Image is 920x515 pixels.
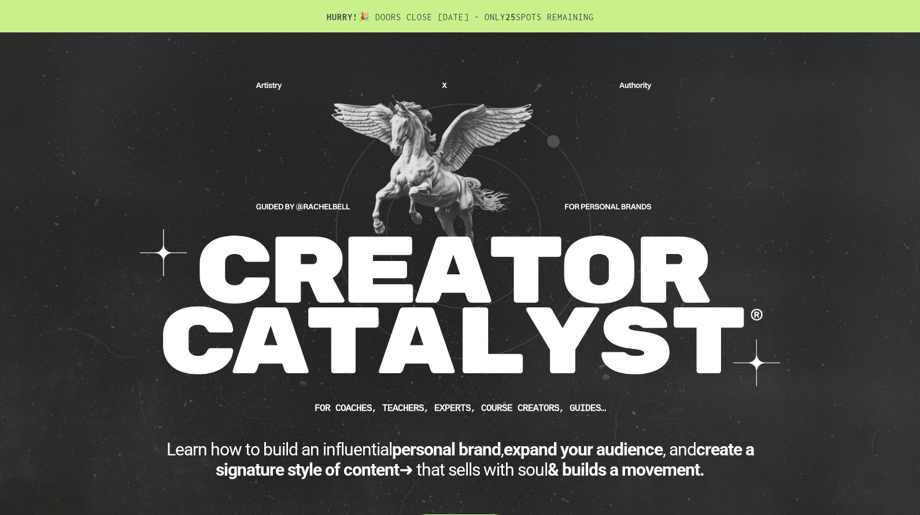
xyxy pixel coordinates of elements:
b: & builds a movement. [548,459,704,480]
div: Learn how to build an influential , , and ➜ that sells with soul [142,439,778,480]
b: expand your audience [504,439,663,459]
b: personal brand [392,439,501,459]
b: 25 [505,12,516,22]
b: HURRY! [327,12,358,22]
b: FOR Coaches, teachers, experts, course creators, guides… [315,403,606,413]
h2: 🎉 DOORS CLOSE [DATE] - ONLY SPOTS REMAINING [142,12,778,32]
b: create a signature style of content [216,439,754,480]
